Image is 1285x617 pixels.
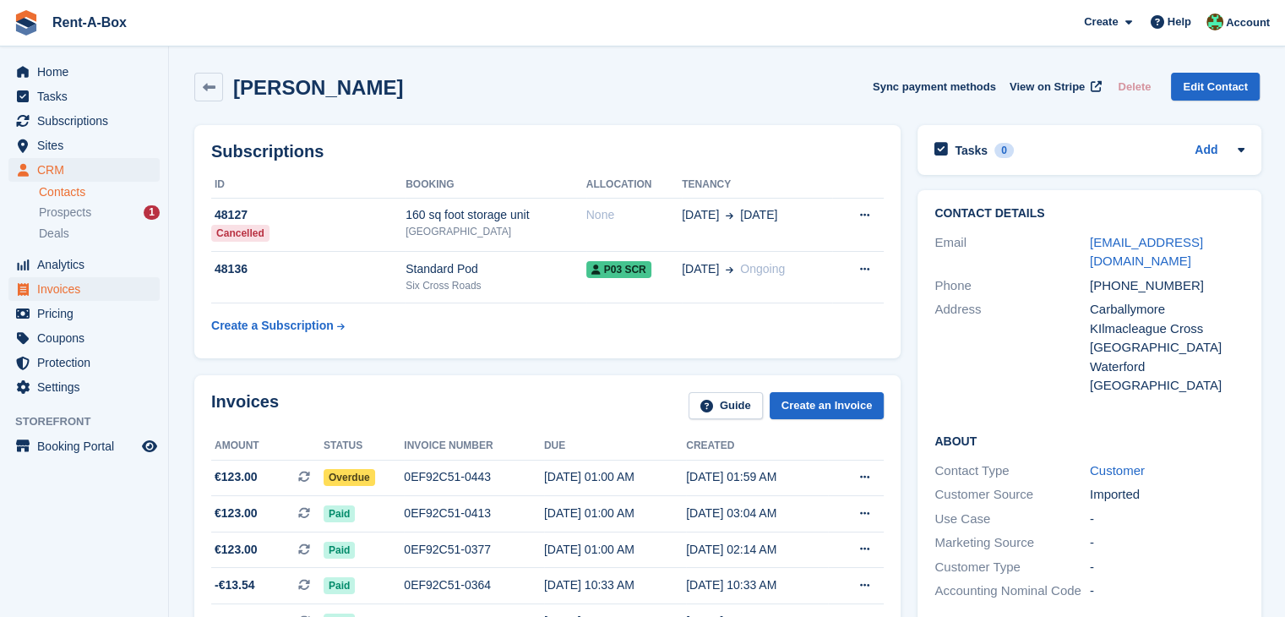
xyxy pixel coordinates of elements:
[686,433,828,460] th: Created
[686,468,828,486] div: [DATE] 01:59 AM
[211,172,406,199] th: ID
[8,277,160,301] a: menu
[1003,73,1105,101] a: View on Stripe
[934,300,1090,396] div: Address
[215,468,258,486] span: €123.00
[934,582,1090,601] div: Accounting Nominal Code
[1010,79,1085,96] span: View on Stripe
[37,109,139,133] span: Subscriptions
[233,76,403,99] h2: [PERSON_NAME]
[211,392,279,420] h2: Invoices
[873,73,996,101] button: Sync payment methods
[1226,14,1270,31] span: Account
[8,375,160,399] a: menu
[15,413,168,430] span: Storefront
[215,541,258,559] span: €123.00
[934,461,1090,481] div: Contact Type
[8,134,160,157] a: menu
[404,505,544,522] div: 0EF92C51-0413
[1090,276,1245,296] div: [PHONE_NUMBER]
[8,60,160,84] a: menu
[1090,533,1245,553] div: -
[934,510,1090,529] div: Use Case
[406,260,586,278] div: Standard Pod
[404,468,544,486] div: 0EF92C51-0443
[14,10,39,35] img: stora-icon-8386f47178a22dfd0bd8f6a31ec36ba5ce8667c1dd55bd0f319d3a0aa187defe.svg
[544,505,686,522] div: [DATE] 01:00 AM
[37,302,139,325] span: Pricing
[1090,358,1245,377] div: Waterford
[1111,73,1157,101] button: Delete
[406,172,586,199] th: Booking
[934,233,1090,271] div: Email
[406,278,586,293] div: Six Cross Roads
[8,253,160,276] a: menu
[404,541,544,559] div: 0EF92C51-0377
[404,433,544,460] th: Invoice number
[37,326,139,350] span: Coupons
[1206,14,1223,30] img: Conor O'Shea
[37,134,139,157] span: Sites
[994,143,1014,158] div: 0
[544,541,686,559] div: [DATE] 01:00 AM
[144,205,160,220] div: 1
[139,436,160,456] a: Preview store
[1171,73,1260,101] a: Edit Contact
[955,143,988,158] h2: Tasks
[1090,376,1245,396] div: [GEOGRAPHIC_DATA]
[682,260,719,278] span: [DATE]
[8,351,160,374] a: menu
[324,505,355,522] span: Paid
[934,432,1244,449] h2: About
[8,158,160,182] a: menu
[544,433,686,460] th: Due
[740,262,785,276] span: Ongoing
[39,226,69,242] span: Deals
[1195,141,1217,161] a: Add
[1084,14,1118,30] span: Create
[682,172,832,199] th: Tenancy
[934,485,1090,505] div: Customer Source
[211,317,334,335] div: Create a Subscription
[39,205,91,221] span: Prospects
[586,261,651,278] span: P03 SCR
[8,85,160,108] a: menu
[8,109,160,133] a: menu
[39,225,160,243] a: Deals
[324,542,355,559] span: Paid
[211,206,406,224] div: 48127
[934,207,1244,221] h2: Contact Details
[544,576,686,594] div: [DATE] 10:33 AM
[37,85,139,108] span: Tasks
[406,224,586,239] div: [GEOGRAPHIC_DATA]
[1090,300,1245,338] div: Carballymore KIlmacleague Cross
[211,260,406,278] div: 48136
[37,277,139,301] span: Invoices
[211,225,270,242] div: Cancelled
[39,204,160,221] a: Prospects 1
[215,576,254,594] span: -€13.54
[37,60,139,84] span: Home
[934,533,1090,553] div: Marketing Source
[215,505,258,522] span: €123.00
[686,541,828,559] div: [DATE] 02:14 AM
[1090,338,1245,358] div: [GEOGRAPHIC_DATA]
[211,310,345,341] a: Create a Subscription
[37,375,139,399] span: Settings
[324,433,404,460] th: Status
[211,142,884,161] h2: Subscriptions
[404,576,544,594] div: 0EF92C51-0364
[544,468,686,486] div: [DATE] 01:00 AM
[586,172,682,199] th: Allocation
[37,158,139,182] span: CRM
[8,326,160,350] a: menu
[686,576,828,594] div: [DATE] 10:33 AM
[324,469,375,486] span: Overdue
[1090,558,1245,577] div: -
[37,434,139,458] span: Booking Portal
[1090,235,1203,269] a: [EMAIL_ADDRESS][DOMAIN_NAME]
[1090,582,1245,601] div: -
[686,505,828,522] div: [DATE] 03:04 AM
[1090,463,1145,478] a: Customer
[1090,510,1245,529] div: -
